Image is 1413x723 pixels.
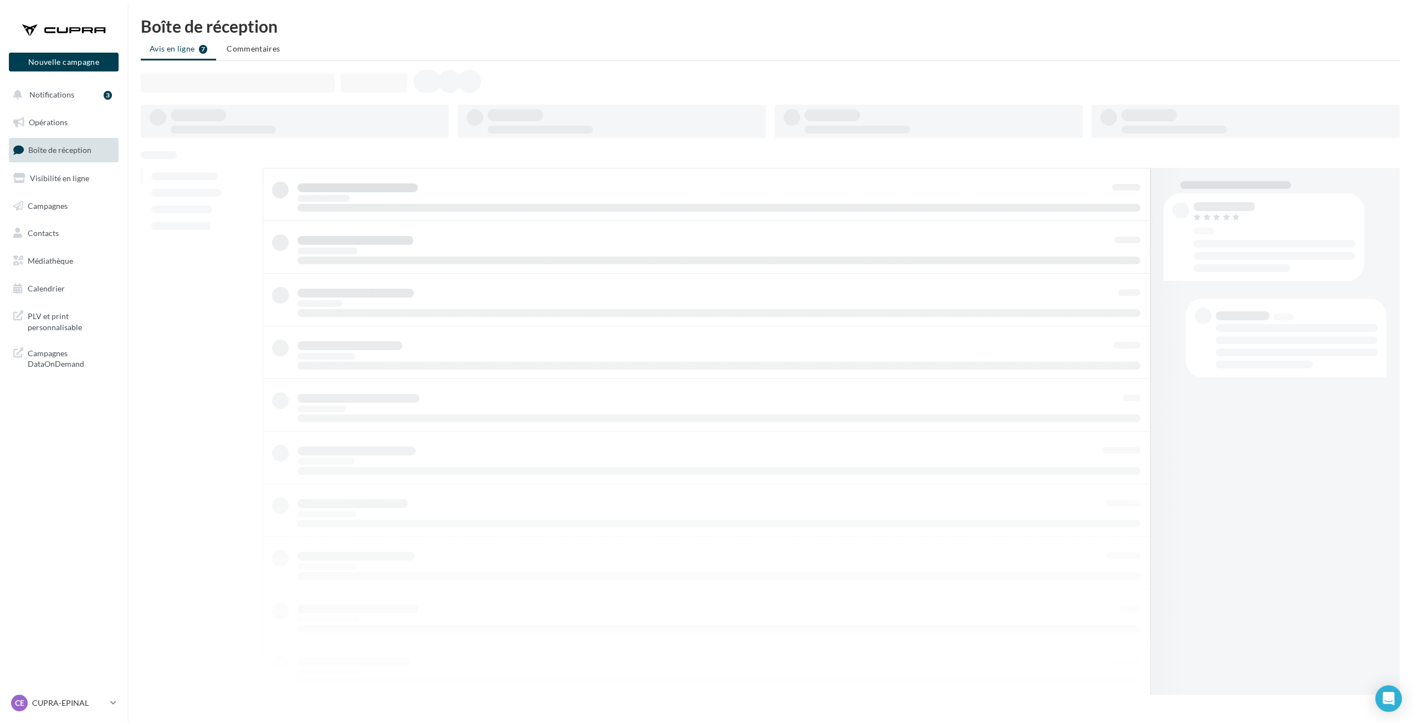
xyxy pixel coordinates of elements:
[28,145,91,155] span: Boîte de réception
[7,167,121,190] a: Visibilité en ligne
[7,249,121,273] a: Médiathèque
[7,222,121,245] a: Contacts
[7,304,121,337] a: PLV et print personnalisable
[7,138,121,162] a: Boîte de réception
[104,91,112,100] div: 3
[9,693,119,714] a: CE CUPRA-EPINAL
[28,228,59,238] span: Contacts
[28,309,114,332] span: PLV et print personnalisable
[7,83,116,106] button: Notifications 3
[15,698,24,709] span: CE
[1375,685,1402,712] div: Open Intercom Messenger
[28,256,73,265] span: Médiathèque
[29,117,68,127] span: Opérations
[29,90,74,99] span: Notifications
[28,284,65,293] span: Calendrier
[28,346,114,370] span: Campagnes DataOnDemand
[7,341,121,374] a: Campagnes DataOnDemand
[32,698,106,709] p: CUPRA-EPINAL
[30,173,89,183] span: Visibilité en ligne
[9,53,119,71] button: Nouvelle campagne
[7,194,121,218] a: Campagnes
[28,201,68,210] span: Campagnes
[7,111,121,134] a: Opérations
[227,44,280,53] span: Commentaires
[141,18,1400,34] div: Boîte de réception
[7,277,121,300] a: Calendrier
